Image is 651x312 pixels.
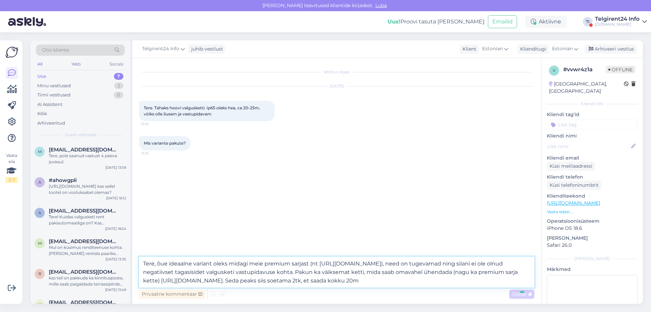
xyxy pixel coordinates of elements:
[70,60,82,69] div: Web
[547,143,630,150] input: Lisa nimi
[37,101,62,108] div: AI Assistent
[144,105,261,116] span: Tere. Tahaks hoovi valgusketti. Ip65 oleks hea, ca 20-25m, vöiks olla ilusam ja vastupidavam
[585,44,637,54] div: Arhiveeri vestlus
[5,46,18,59] img: Askly Logo
[38,210,41,215] span: a
[547,111,637,118] p: Kliendi tag'id
[37,110,47,117] div: Kõik
[5,152,18,183] div: Vaata siia
[114,92,123,98] div: 0
[49,183,126,196] div: [URL][DOMAIN_NAME] kas sellel tootel on voolukaabel olemas?
[547,162,595,171] div: Küsi meiliaadressi
[114,73,123,80] div: 7
[583,17,592,26] div: TI
[106,196,126,201] div: [DATE] 16:12
[38,271,41,276] span: r
[37,120,65,127] div: Arhiveeritud
[547,256,637,262] div: [PERSON_NAME]
[189,45,223,53] div: juhib vestlust
[139,69,534,75] div: Vestlus algas
[38,241,42,246] span: m
[373,2,389,8] span: Luba
[114,82,123,89] div: 2
[547,235,637,242] p: [PERSON_NAME]
[38,180,41,185] span: a
[105,257,126,262] div: [DATE] 13:35
[547,154,637,162] p: Kliendi email
[38,149,42,154] span: m
[49,177,77,183] span: #ahowgpli
[547,242,637,249] p: Safari 26.0
[141,122,166,127] span: 13:19
[144,141,186,146] span: Mis variante pakute?
[595,16,639,22] div: Telgirent24 Info
[105,165,126,170] div: [DATE] 13:59
[49,238,119,244] span: malmbergjaana00@gmail.com
[49,269,119,275] span: robertkokk@gmail.com
[141,151,166,156] span: 13:19
[517,45,546,53] div: Klienditugi
[547,192,637,200] p: Klienditeekond
[37,73,46,80] div: Uus
[525,16,567,28] div: Aktiivne
[549,80,624,95] div: [GEOGRAPHIC_DATA], [GEOGRAPHIC_DATA]
[49,147,119,153] span: miramii@miramii.com
[482,45,503,53] span: Estonian
[49,299,119,306] span: viivi.saar.1994@gmail.com
[5,177,18,183] div: 2 / 3
[142,45,179,53] span: Telgirent24 Info
[37,92,71,98] div: Tiimi vestlused
[595,22,639,27] div: [DOMAIN_NAME]
[488,15,517,28] button: Emailid
[547,266,637,273] p: Märkmed
[105,287,126,292] div: [DATE] 13:49
[388,18,485,26] div: Proovi tasuta [PERSON_NAME]:
[49,153,126,165] div: Tere, pole saanud vastust 4 päeva jooksul.
[38,302,41,307] span: v
[552,45,573,53] span: Estonian
[547,181,601,190] div: Küsi telefoninumbrit
[105,226,126,231] div: [DATE] 18:24
[139,83,534,89] div: [DATE]
[65,132,96,138] span: Uued vestlused
[36,60,44,69] div: All
[553,68,555,73] span: v
[49,275,126,287] div: kas teil on pakkuda ka kinnitusposte, mille saab paigaldada terrassipiirde külge, mille korda oma...
[547,120,637,130] input: Lisa tag
[563,66,606,74] div: # vvwr4z1a
[49,244,126,257] div: Mul on küsimus renditeenuse kohta. [PERSON_NAME] rentida paariks päevaks peokoha kaunistamiseks v...
[37,82,71,89] div: Minu vestlused
[595,16,647,27] a: Telgirent24 Info[DOMAIN_NAME]
[108,60,125,69] div: Socials
[49,214,126,226] div: Tere! Kuidas valgusketi rent pakiautomaadiga on? Kas [PERSON_NAME] reedeks, aga [PERSON_NAME] püh...
[547,218,637,225] p: Operatsioonisüsteem
[547,200,600,206] a: [URL][DOMAIN_NAME]
[547,132,637,140] p: Kliendi nimi
[42,47,69,54] span: Otsi kliente
[547,209,637,215] p: Vaata edasi ...
[388,18,400,25] b: Uus!
[606,66,635,73] span: Offline
[547,101,637,107] div: Kliendi info
[49,208,119,214] span: annaliisa.jyrgen@gmail.com
[547,225,637,232] p: iPhone OS 18.6
[460,45,476,53] div: Klient
[547,173,637,181] p: Kliendi telefon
